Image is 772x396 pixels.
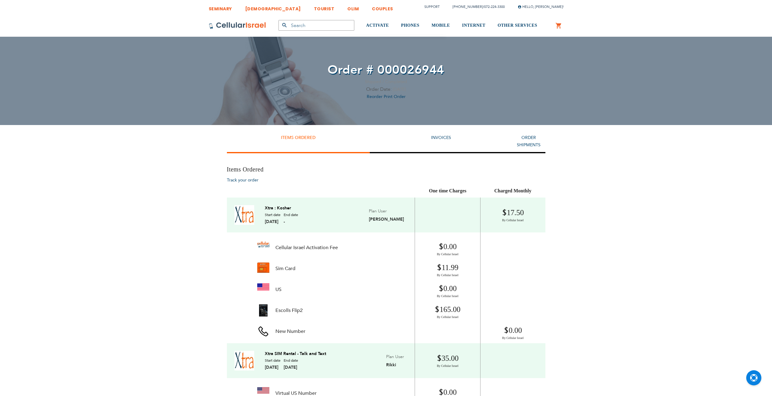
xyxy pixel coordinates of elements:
img: Cellular Israel Logo [209,22,266,29]
td: 165.00 [415,301,480,322]
span: [DATE] [393,86,406,92]
a: Invoices [431,135,451,140]
span: By Cellular Israel [420,294,476,298]
a: Xtra SIM Rental - Talk and Text [265,351,326,357]
img: phone-131964784943439862_2_1_1_1.jpg [257,325,269,337]
a: Print Order [384,94,406,100]
span: MOBILE [432,23,450,28]
span: Order # 000026944 [328,62,444,78]
span: [PERSON_NAME] [369,216,404,222]
a: Order Shipments [517,135,541,148]
span: [DATE] [265,364,281,370]
a: OTHER SERVICES [497,14,537,37]
a: Support [424,5,440,9]
span: By Cellular Israel [485,336,541,340]
span: $ [435,305,440,315]
span: By Cellular Israel [420,273,476,277]
span: PHONES [401,23,420,28]
span: By Cellular Israel [420,364,476,368]
a: [DEMOGRAPHIC_DATA] [245,2,301,13]
td: 0.00 [415,280,480,301]
span: $ [439,242,443,252]
td: 0.00 [415,232,480,259]
img: xtra-logo_1.jpg [234,351,254,371]
span: Order Date: [366,86,392,93]
img: cellular_israel_12.jpeg [257,242,269,248]
span: [DATE] [265,219,281,225]
span: New Number [275,328,305,334]
img: us_flag_1_3.png [257,387,269,394]
span: OTHER SERVICES [497,23,537,28]
a: INTERNET [462,14,485,37]
span: One time Charges [429,188,467,193]
span: By Cellular Israel [420,252,476,256]
span: Start date [265,212,281,217]
span: - [284,219,298,225]
h3: Items Ordered [227,165,545,174]
span: $ [437,263,442,273]
strong: Items Ordered [281,135,315,140]
span: Reorder [367,94,383,100]
a: TOURIST [314,2,335,13]
a: 072-224-3300 [484,5,505,9]
span: Escolls Flip2 [275,307,303,313]
span: Charged Monthly [494,188,531,193]
td: 11.99 [415,259,480,280]
span: Sim Card [275,266,295,272]
span: $ [437,354,442,364]
span: Plan User [369,208,387,214]
span: By Cellular Israel [485,218,541,222]
span: Cellular Israel Activation Fee [275,245,338,251]
span: Shipped / Completed [365,79,407,85]
span: By Cellular Israel [420,315,476,319]
input: Search [278,20,354,31]
a: ACTIVATE [366,14,389,37]
span: INTERNET [462,23,485,28]
span: US [275,286,281,293]
span: Start date [265,358,281,363]
li: / [447,2,505,11]
img: escolls_flip_2_new_phone_1_.jpg [259,304,268,316]
a: MOBILE [432,14,450,37]
span: $ [502,208,507,218]
span: $ [504,326,509,336]
span: Plan User [386,354,404,360]
a: [PHONE_NUMBER] [453,5,483,9]
img: xtra-logo_7.jpg [234,205,254,225]
span: End date [284,358,298,363]
a: PHONES [401,14,420,37]
a: COUPLES [372,2,393,13]
span: Rikki [386,362,396,368]
img: simcardci2.jpg [257,262,269,273]
a: SEMINARY [209,2,232,13]
span: [DATE] [284,364,298,370]
span: End date [284,212,298,217]
td: 35.00 [415,343,480,378]
img: usa_1_.jpg [257,283,269,290]
a: Track your order [227,177,258,183]
a: OLIM [347,2,359,13]
span: ACTIVATE [366,23,389,28]
span: $ [439,284,443,294]
a: Reorder [367,94,384,100]
a: Xtra : Kosher [265,205,298,211]
td: 0.00 [480,322,545,343]
td: 17.50 [480,198,545,232]
span: Hello, [PERSON_NAME]! [518,5,564,9]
